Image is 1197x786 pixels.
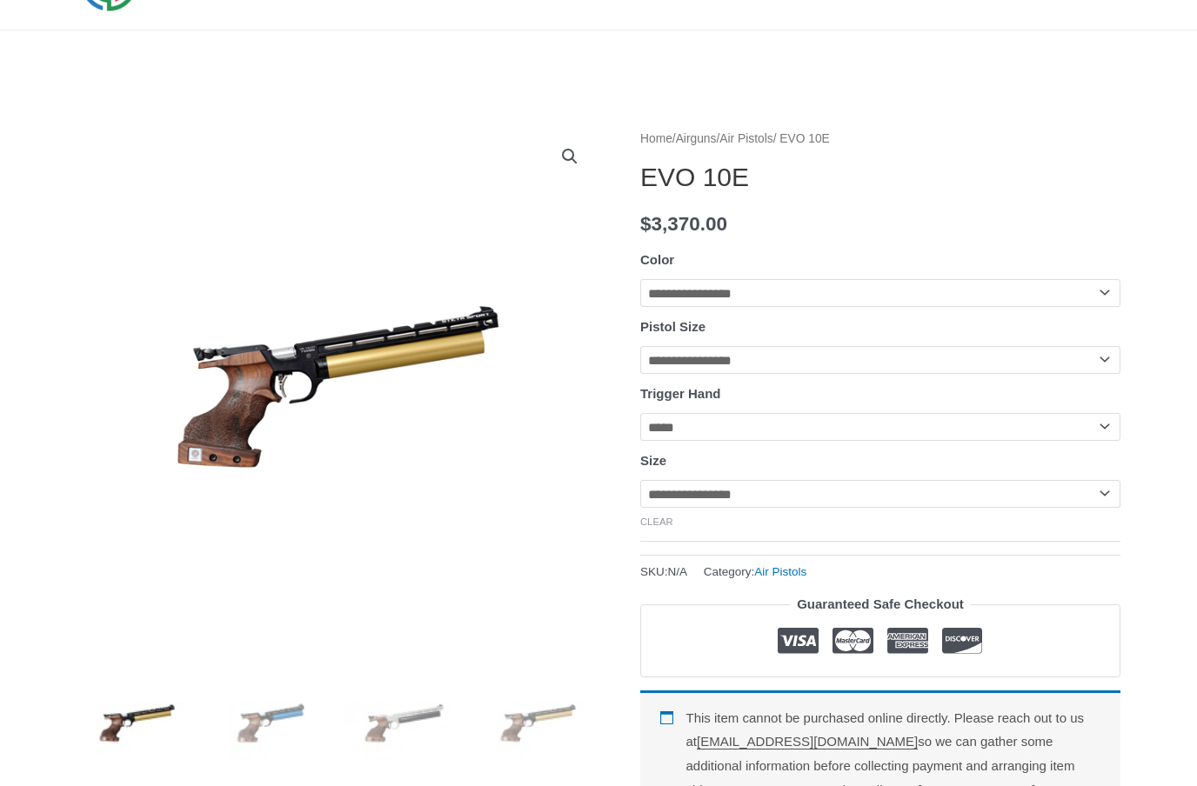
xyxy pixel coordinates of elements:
[754,565,806,578] a: Air Pistols
[344,663,465,783] img: EVO 10E - Image 3
[640,128,1120,150] nav: Breadcrumb
[676,132,717,145] a: Airguns
[478,663,598,783] img: Steyr EVO 10E
[77,128,598,649] img: Steyr EVO 10E
[640,386,721,401] label: Trigger Hand
[640,516,673,527] a: Clear options
[640,162,1120,193] h1: EVO 10E
[668,565,688,578] span: N/A
[77,663,197,783] img: Steyr EVO 10E
[640,252,674,267] label: Color
[640,213,727,235] bdi: 3,370.00
[790,592,971,616] legend: Guaranteed Safe Checkout
[704,561,807,583] span: Category:
[719,132,772,145] a: Air Pistols
[640,561,687,583] span: SKU:
[640,453,666,468] label: Size
[640,319,705,334] label: Pistol Size
[554,141,585,172] a: View full-screen image gallery
[640,213,652,235] span: $
[640,132,672,145] a: Home
[211,663,331,783] img: EVO 10E - Image 2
